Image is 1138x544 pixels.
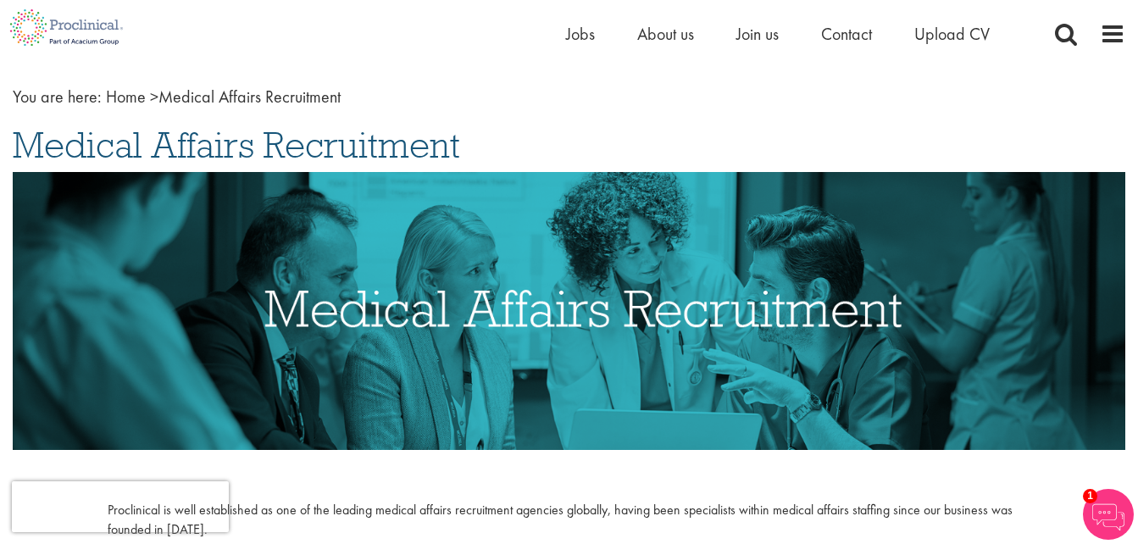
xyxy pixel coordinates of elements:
a: Upload CV [914,23,990,45]
a: Join us [736,23,779,45]
a: About us [637,23,694,45]
a: Contact [821,23,872,45]
span: You are here: [13,86,102,108]
span: Medical Affairs Recruitment [106,86,341,108]
span: Medical Affairs Recruitment [13,122,460,168]
img: Medical Affairs Recruitment [13,172,1125,450]
p: Proclinical is well established as one of the leading medical affairs recruitment agencies global... [108,501,1030,540]
img: Chatbot [1083,489,1134,540]
span: 1 [1083,489,1097,503]
a: Jobs [566,23,595,45]
span: > [150,86,158,108]
a: breadcrumb link to Home [106,86,146,108]
iframe: reCAPTCHA [12,481,229,532]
